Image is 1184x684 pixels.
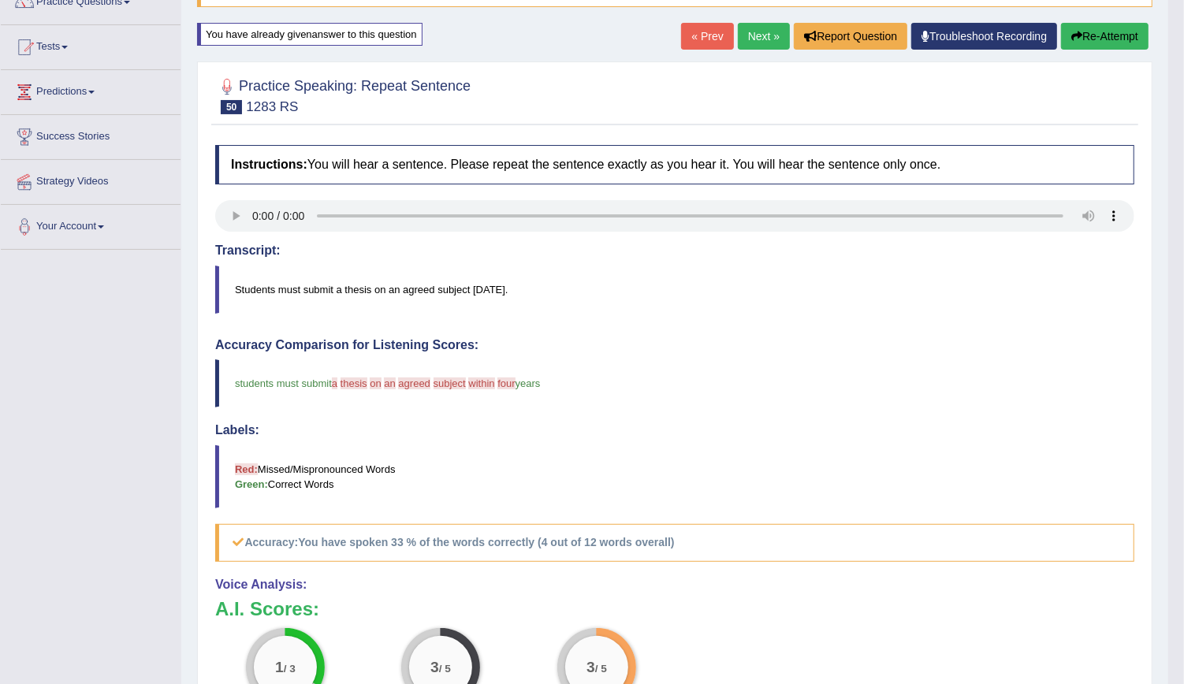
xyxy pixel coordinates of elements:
[384,377,395,389] span: an
[398,377,430,389] span: agreed
[235,377,332,389] span: students must submit
[215,75,471,114] h2: Practice Speaking: Repeat Sentence
[215,266,1134,314] blockquote: Students must submit a thesis on an agreed subject [DATE].
[586,658,595,675] big: 3
[738,23,790,50] a: Next »
[215,598,319,619] b: A.I. Scores:
[431,658,440,675] big: 3
[1,70,181,110] a: Predictions
[221,100,242,114] span: 50
[215,243,1134,258] h4: Transcript:
[439,663,451,675] small: / 5
[794,23,907,50] button: Report Question
[516,377,541,389] span: years
[215,524,1134,561] h5: Accuracy:
[1,160,181,199] a: Strategy Videos
[1061,23,1149,50] button: Re-Attempt
[235,478,268,490] b: Green:
[197,23,423,46] div: You have already given answer to this question
[215,445,1134,508] blockquote: Missed/Mispronounced Words Correct Words
[215,423,1134,437] h4: Labels:
[595,663,607,675] small: / 5
[468,377,494,389] span: within
[1,205,181,244] a: Your Account
[298,536,674,548] b: You have spoken 33 % of the words correctly (4 out of 12 words overall)
[497,377,515,389] span: four
[341,377,367,389] span: thesis
[215,338,1134,352] h4: Accuracy Comparison for Listening Scores:
[215,578,1134,592] h4: Voice Analysis:
[911,23,1057,50] a: Troubleshoot Recording
[235,463,258,475] b: Red:
[681,23,733,50] a: « Prev
[1,115,181,154] a: Success Stories
[1,25,181,65] a: Tests
[231,158,307,171] b: Instructions:
[332,377,337,389] span: a
[246,99,298,114] small: 1283 RS
[215,145,1134,184] h4: You will hear a sentence. Please repeat the sentence exactly as you hear it. You will hear the se...
[434,377,466,389] span: subject
[275,658,284,675] big: 1
[370,377,381,389] span: on
[284,663,296,675] small: / 3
